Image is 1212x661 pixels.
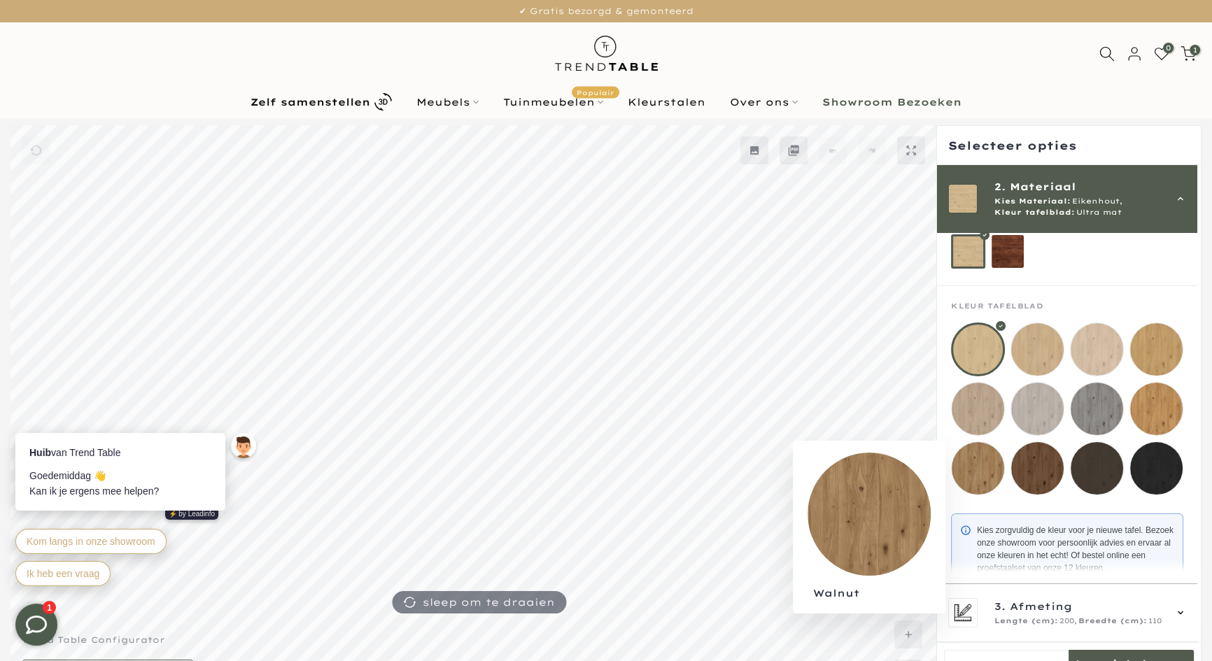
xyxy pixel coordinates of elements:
[491,94,616,111] a: TuinmeubelenPopulair
[1,365,274,604] iframe: bot-iframe
[239,90,404,114] a: Zelf samenstellen
[1154,46,1169,62] a: 0
[718,94,810,111] a: Over ons
[1163,43,1174,53] span: 0
[17,3,1195,19] p: ✔ Gratis bezorgd & gemonteerd
[1181,46,1196,62] a: 1
[1190,45,1200,55] span: 1
[810,94,974,111] a: Showroom Bezoeken
[404,94,491,111] a: Meubels
[1,590,71,660] iframe: toggle-frame
[572,86,619,98] span: Populair
[822,97,961,107] b: Showroom Bezoeken
[545,22,668,85] img: trend-table
[251,97,370,107] b: Zelf samenstellen
[616,94,718,111] a: Kleurstalen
